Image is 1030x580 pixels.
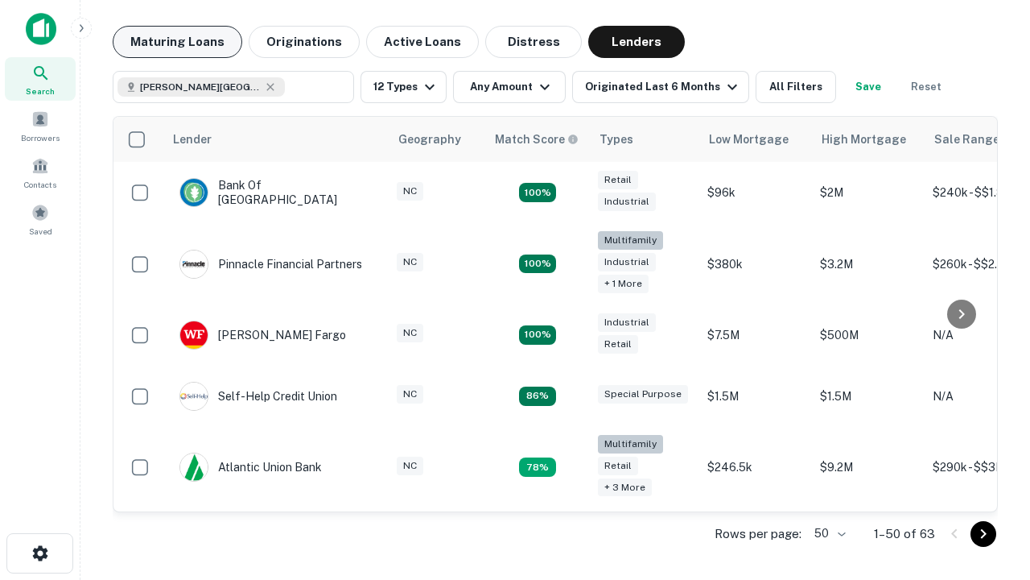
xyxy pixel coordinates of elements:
[715,524,801,544] p: Rows per page:
[519,458,556,477] div: Matching Properties: 10, hasApolloMatch: undefined
[822,130,906,149] div: High Mortgage
[180,179,208,206] img: picture
[179,382,337,411] div: Self-help Credit Union
[26,13,56,45] img: capitalize-icon.png
[180,321,208,349] img: picture
[179,178,373,207] div: Bank Of [GEOGRAPHIC_DATA]
[360,71,447,103] button: 12 Types
[598,335,638,354] div: Retail
[397,457,423,475] div: NC
[397,385,423,404] div: NC
[812,304,925,366] td: $500M
[398,130,461,149] div: Geography
[699,162,812,223] td: $96k
[140,80,261,94] span: [PERSON_NAME][GEOGRAPHIC_DATA], [GEOGRAPHIC_DATA]
[179,453,322,482] div: Atlantic Union Bank
[572,71,749,103] button: Originated Last 6 Months
[485,26,582,58] button: Distress
[699,223,812,304] td: $380k
[173,130,212,149] div: Lender
[495,130,579,148] div: Capitalize uses an advanced AI algorithm to match your search with the best lender. The match sco...
[812,223,925,304] td: $3.2M
[588,26,685,58] button: Lenders
[756,71,836,103] button: All Filters
[180,251,208,278] img: picture
[485,117,590,162] th: Capitalize uses an advanced AI algorithm to match your search with the best lender. The match sco...
[179,250,362,279] div: Pinnacle Financial Partners
[599,130,633,149] div: Types
[180,383,208,410] img: picture
[163,117,389,162] th: Lender
[699,117,812,162] th: Low Mortgage
[389,117,485,162] th: Geography
[874,524,935,544] p: 1–50 of 63
[397,324,423,342] div: NC
[843,71,894,103] button: Save your search to get updates of matches that match your search criteria.
[812,117,925,162] th: High Mortgage
[598,171,638,189] div: Retail
[808,522,848,545] div: 50
[699,427,812,508] td: $246.5k
[709,130,789,149] div: Low Mortgage
[519,255,556,274] div: Matching Properties: 23, hasApolloMatch: undefined
[812,366,925,427] td: $1.5M
[21,131,60,144] span: Borrowers
[598,435,663,454] div: Multifamily
[585,77,742,97] div: Originated Last 6 Months
[453,71,566,103] button: Any Amount
[5,104,76,147] a: Borrowers
[970,521,996,547] button: Go to next page
[397,182,423,201] div: NC
[179,321,346,350] div: [PERSON_NAME] Fargo
[934,130,999,149] div: Sale Range
[699,366,812,427] td: $1.5M
[598,193,656,211] div: Industrial
[519,183,556,202] div: Matching Properties: 14, hasApolloMatch: undefined
[5,197,76,241] a: Saved
[495,130,575,148] h6: Match Score
[699,304,812,366] td: $7.5M
[598,313,656,332] div: Industrial
[812,427,925,508] td: $9.2M
[5,57,76,101] a: Search
[5,151,76,194] a: Contacts
[950,400,1030,477] iframe: Chat Widget
[397,253,423,271] div: NC
[249,26,360,58] button: Originations
[24,178,56,191] span: Contacts
[113,26,242,58] button: Maturing Loans
[598,478,652,497] div: + 3 more
[29,225,52,238] span: Saved
[26,85,55,97] span: Search
[598,253,656,271] div: Industrial
[598,231,663,250] div: Multifamily
[812,162,925,223] td: $2M
[180,454,208,481] img: picture
[598,457,638,475] div: Retail
[598,275,649,293] div: + 1 more
[519,387,556,406] div: Matching Properties: 11, hasApolloMatch: undefined
[900,71,952,103] button: Reset
[590,117,699,162] th: Types
[598,385,688,404] div: Special Purpose
[519,325,556,345] div: Matching Properties: 14, hasApolloMatch: undefined
[366,26,479,58] button: Active Loans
